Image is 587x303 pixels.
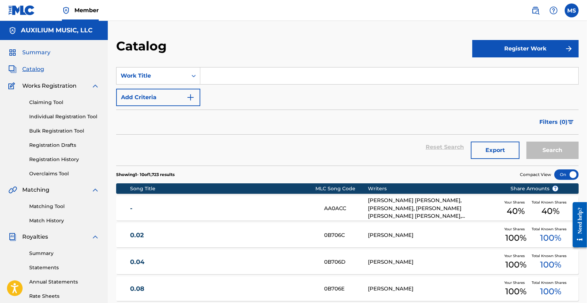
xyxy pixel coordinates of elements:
[540,285,561,298] span: 100 %
[324,231,368,239] div: 0B706C
[29,99,99,106] a: Claiming Tool
[368,197,500,220] div: [PERSON_NAME] [PERSON_NAME], [PERSON_NAME], [PERSON_NAME] [PERSON_NAME] [PERSON_NAME], [PERSON_NA...
[8,48,50,57] a: SummarySummary
[22,82,77,90] span: Works Registration
[472,40,579,57] button: Register Work
[531,6,540,15] img: search
[505,285,526,298] span: 100 %
[532,280,569,285] span: Total Known Shares
[547,3,561,17] div: Help
[29,264,99,271] a: Statements
[532,200,569,205] span: Total Known Shares
[116,172,175,178] p: Showing 1 - 10 of 1,723 results
[116,67,579,166] form: Search Form
[368,231,500,239] div: [PERSON_NAME]
[540,232,561,244] span: 100 %
[121,72,183,80] div: Work Title
[130,285,315,293] a: 0.08
[505,258,526,271] span: 100 %
[8,82,17,90] img: Works Registration
[29,142,99,149] a: Registration Drafts
[368,258,500,266] div: [PERSON_NAME]
[504,200,528,205] span: Your Shares
[29,293,99,300] a: Rate Sheets
[324,285,368,293] div: 0B706E
[510,185,558,192] span: Share Amounts
[568,196,587,254] iframe: Resource Center
[74,6,99,14] span: Member
[504,226,528,232] span: Your Shares
[504,253,528,258] span: Your Shares
[29,217,99,224] a: Match History
[8,233,17,241] img: Royalties
[91,82,99,90] img: expand
[553,186,558,191] span: ?
[22,233,48,241] span: Royalties
[91,233,99,241] img: expand
[8,186,17,194] img: Matching
[130,258,315,266] a: 0.04
[540,258,561,271] span: 100 %
[29,156,99,163] a: Registration History
[8,65,17,73] img: Catalog
[130,185,315,192] div: Song Title
[368,285,500,293] div: [PERSON_NAME]
[315,185,368,192] div: MLC Song Code
[539,118,568,126] span: Filters ( 0 )
[130,231,315,239] a: 0.02
[8,26,17,35] img: Accounts
[507,205,525,217] span: 40 %
[8,5,35,15] img: MLC Logo
[568,120,574,124] img: filter
[116,89,200,106] button: Add Criteria
[565,3,579,17] div: User Menu
[62,6,70,15] img: Top Rightsholder
[541,205,560,217] span: 40 %
[8,48,17,57] img: Summary
[535,113,579,131] button: Filters (0)
[29,203,99,210] a: Matching Tool
[532,226,569,232] span: Total Known Shares
[22,65,44,73] span: Catalog
[324,205,368,213] div: AA0ACC
[368,185,500,192] div: Writers
[8,65,44,73] a: CatalogCatalog
[29,278,99,286] a: Annual Statements
[471,142,520,159] button: Export
[29,113,99,120] a: Individual Registration Tool
[505,232,526,244] span: 100 %
[520,172,551,178] span: Compact View
[116,38,170,54] h2: Catalog
[529,3,542,17] a: Public Search
[324,258,368,266] div: 0B706D
[22,186,49,194] span: Matching
[186,93,195,102] img: 9d2ae6d4665cec9f34b9.svg
[130,205,315,213] a: -
[29,127,99,135] a: Bulk Registration Tool
[504,280,528,285] span: Your Shares
[29,250,99,257] a: Summary
[549,6,558,15] img: help
[552,270,587,303] iframe: Chat Widget
[29,170,99,177] a: Overclaims Tool
[532,253,569,258] span: Total Known Shares
[91,186,99,194] img: expand
[22,48,50,57] span: Summary
[21,26,93,34] h5: AUXILIUM MUSIC, LLC
[565,45,573,53] img: f7272a7cc735f4ea7f67.svg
